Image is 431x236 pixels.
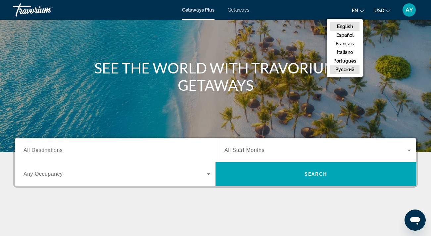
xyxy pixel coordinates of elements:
button: Italiano [330,48,359,57]
span: All Start Months [224,147,264,153]
span: Any Occupancy [24,171,63,177]
input: Select destination [24,147,210,155]
span: AY [406,7,413,13]
span: USD [374,8,384,13]
span: Search [305,171,327,177]
h1: SEE THE WORLD WITH TRAVORIUM GETAWAYS [91,59,340,94]
a: Travorium [13,1,79,19]
button: User Menu [401,3,418,17]
a: Getaways [228,7,249,13]
a: Getaways Plus [182,7,215,13]
button: Français [330,39,359,48]
button: русский [330,65,359,74]
button: Change language [352,6,364,15]
button: Español [330,31,359,39]
span: en [352,8,358,13]
button: English [330,22,359,31]
button: Change currency [374,6,391,15]
button: Search [215,162,416,186]
div: Search widget [15,138,416,186]
span: All Destinations [24,147,63,153]
button: Português [330,57,359,65]
iframe: Кнопка запуска окна обмена сообщениями [405,210,426,231]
